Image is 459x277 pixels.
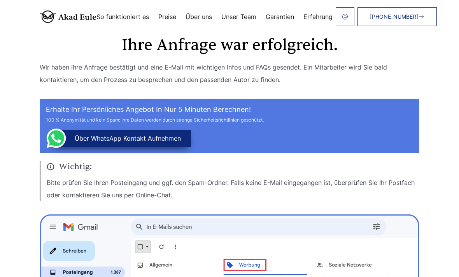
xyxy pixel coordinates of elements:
span: [PHONE_NUMBER] [370,14,418,20]
a: [PHONE_NUMBER] [357,7,437,26]
a: So funktioniert es [96,14,149,20]
a: Unser Team [221,14,256,20]
h2: Erhalte Ihr persönliches Angebot in nur 5 Minuten berechnen! [46,105,413,114]
span: Wichtig: [47,161,419,172]
a: Garantien [266,14,294,20]
h1: Ihre Anfrage war erfolgreich. [40,38,419,53]
div: 100 % Anonymität und kein Spam: Ihre Daten werden durch strenge Sicherheitsrichtlinien geschützt. [46,117,413,123]
p: Bitte prüfen Sie Ihren Posteingang und ggf. den Spam-Ordner. Falls keine E-Mail eingegangen ist, ... [47,176,419,201]
a: Preise [158,14,176,20]
a: Über uns [186,14,212,20]
p: Wir haben Ihre Anfrage bestätigt und eine E-Mail mit wichtigen Infos und FAQs gesendet. Ein Mitar... [40,61,419,86]
button: über WhatsApp Kontakt aufnehmen [52,130,191,147]
a: Erfahrung [303,14,333,20]
img: email [342,14,348,20]
img: logo [40,10,96,23]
